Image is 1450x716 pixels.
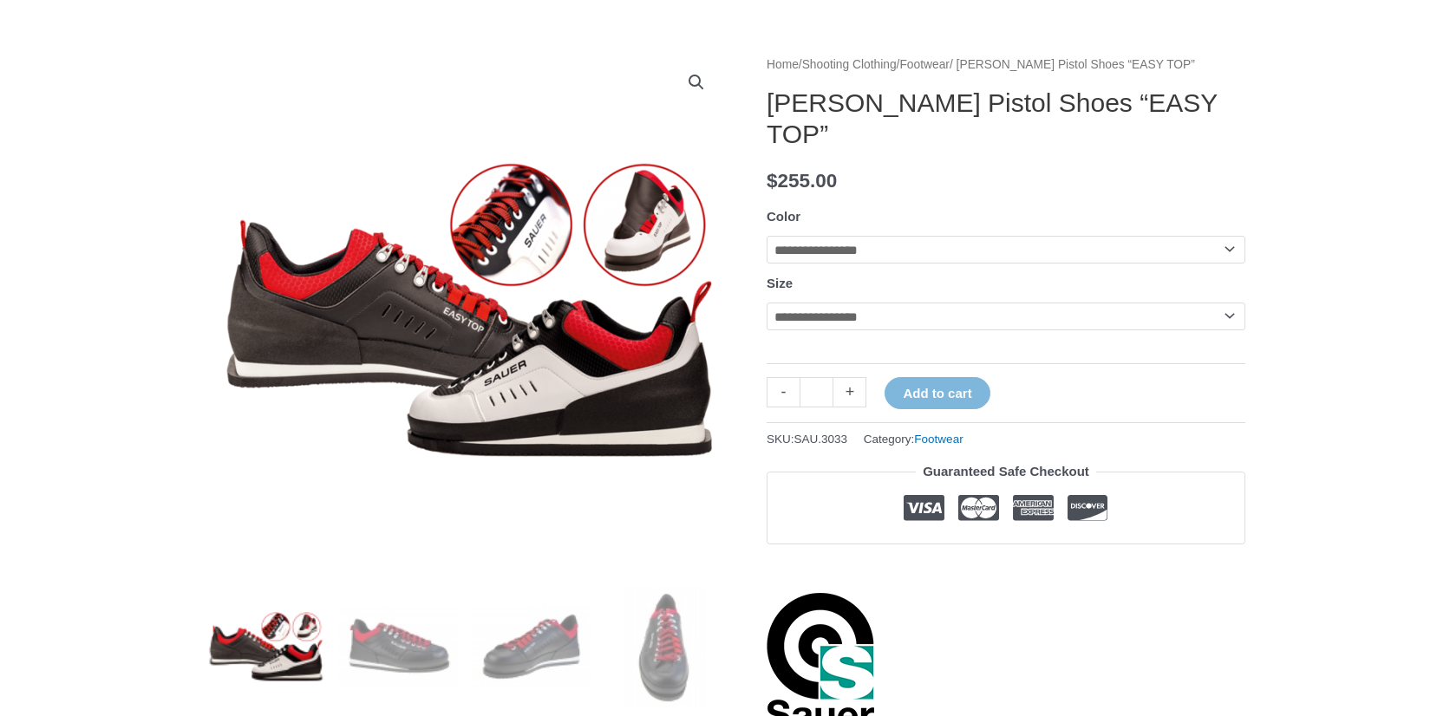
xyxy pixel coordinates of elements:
[767,54,1245,76] nav: Breadcrumb
[205,587,325,707] img: SAUER Pistol Shoes "EASY TOP"
[767,170,778,192] span: $
[864,428,963,450] span: Category:
[681,67,712,98] a: View full-screen image gallery
[767,557,1245,578] iframe: Customer reviews powered by Trustpilot
[767,428,847,450] span: SKU:
[800,377,833,407] input: Product quantity
[914,433,963,446] a: Footwear
[767,58,799,71] a: Home
[802,58,897,71] a: Shooting Clothing
[767,170,837,192] bdi: 255.00
[767,209,800,224] label: Color
[767,377,800,407] a: -
[916,459,1096,484] legend: Guaranteed Safe Checkout
[833,377,866,407] a: +
[885,377,990,409] button: Add to cart
[205,54,725,574] img: SAUER Pistol Shoes "EASY TOP"
[604,587,725,707] img: SAUER Pistol Shoes "EASY TOP" - Image 4
[338,587,459,707] img: SAUER Pistol Shoes "EASY TOP" - Image 2
[899,58,950,71] a: Footwear
[472,587,592,707] img: SAUER Pistol Shoes "EASY TOP" - Image 3
[767,88,1245,150] h1: [PERSON_NAME] Pistol Shoes “EASY TOP”
[794,433,848,446] span: SAU.3033
[767,276,793,290] label: Size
